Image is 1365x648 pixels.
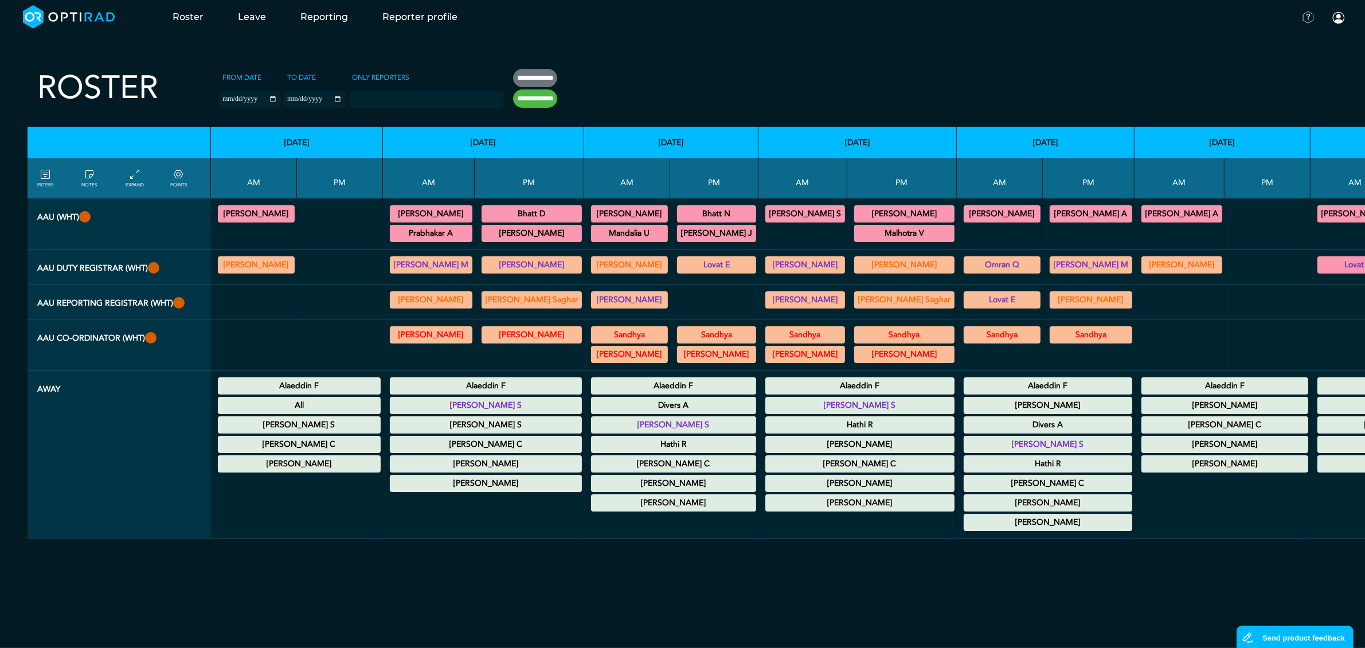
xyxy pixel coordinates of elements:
summary: Alaeddin F [767,379,953,393]
summary: [PERSON_NAME] [856,348,953,361]
summary: [PERSON_NAME] J [679,227,754,240]
div: AAU Co-ordinator 12:00 - 16:30 [854,326,955,343]
summary: Prabhakar A [392,227,471,240]
div: Exact role to be defined 13:30 - 18:30 [1050,256,1132,274]
a: collapse/expand expected points [170,168,187,189]
div: CT Trauma & Urgent/MRI Trauma & Urgent 13:30 - 18:30 [677,225,756,242]
summary: [PERSON_NAME] [1143,457,1307,471]
div: Annual Leave 00:00 - 23:59 [765,436,955,453]
div: Annual Leave 00:00 - 23:59 [765,397,955,414]
th: Away [28,370,211,538]
summary: Sandhya [767,328,843,342]
summary: [PERSON_NAME] [392,293,471,307]
div: Reporting Reg 08:30 - 13:30 [964,291,1041,309]
th: [DATE] [957,127,1135,158]
div: Annual Leave 00:00 - 23:59 [1141,377,1308,395]
div: Annual Leave 00:00 - 23:59 [1141,397,1308,414]
summary: [PERSON_NAME] [593,496,754,510]
div: CT Trauma & Urgent/MRI Trauma & Urgent/General US 08:30 - 15:30 [1141,205,1222,222]
summary: Malhotra V [856,227,953,240]
summary: Sandhya [856,328,953,342]
div: Annual Leave 00:00 - 23:59 [591,397,756,414]
div: Various levels of experience 08:30 - 13:30 [390,256,472,274]
div: Annual Leave 00:00 - 23:59 [218,416,381,434]
th: [DATE] [211,127,383,158]
div: Reporting Reg 08:30 - 13:30 [591,291,668,309]
div: Annual Leave 00:00 - 23:59 [390,377,582,395]
th: AM [957,158,1043,198]
div: Annual Leave 00:00 - 23:59 [765,416,955,434]
summary: [PERSON_NAME] [392,328,471,342]
summary: [PERSON_NAME] S [593,418,754,432]
div: Other Leave 00:00 - 23:59 [765,494,955,512]
summary: Sandhya [593,328,666,342]
summary: [PERSON_NAME] [856,207,953,221]
div: w 08:30 - 15:30 [1141,256,1222,274]
summary: [PERSON_NAME] [965,496,1131,510]
div: CT Trauma & Urgent/MRI Trauma & Urgent 08:30 - 13:30 [765,205,845,222]
summary: [PERSON_NAME] C [767,457,953,471]
div: Annual Leave 00:00 - 23:59 [765,377,955,395]
summary: [PERSON_NAME] S [392,418,580,432]
summary: [PERSON_NAME] [220,457,379,471]
summary: All [220,399,379,412]
div: Maternity Leave 00:00 - 23:59 [765,455,955,473]
div: AAU Co-ordinator 12:00 - 16:30 [677,326,756,343]
div: Annual Leave 00:00 - 23:59 [591,475,756,492]
img: brand-opti-rad-logos-blue-and-white-d2f68631ba2948856bd03f2d395fb146ddc8fb01b4b6e9315ea85fa773367... [23,5,115,29]
th: [DATE] [584,127,758,158]
summary: [PERSON_NAME] S [767,399,953,412]
summary: [PERSON_NAME] [593,258,666,272]
th: PM [297,158,383,198]
summary: [PERSON_NAME] [767,348,843,361]
summary: [PERSON_NAME] [856,258,953,272]
div: AAU Co-ordinator 09:00 - 12:00 [390,326,472,343]
summary: [PERSON_NAME] [392,207,471,221]
div: Annual Leave 00:00 - 23:59 [964,455,1132,473]
div: CT Trauma & Urgent/MRI Trauma & Urgent 13:30 - 18:30 [854,225,955,242]
div: AAU Co-ordinator 12:00 - 16:30 [1050,326,1132,343]
div: Maternity Leave 00:00 - 23:59 [964,475,1132,492]
div: Annual Leave 00:00 - 23:59 [964,436,1132,453]
summary: [PERSON_NAME] [483,328,580,342]
label: Only Reporters [349,69,413,86]
summary: [PERSON_NAME] [965,516,1131,529]
summary: [PERSON_NAME] [220,258,293,272]
summary: Alaeddin F [965,379,1131,393]
th: PM [1043,158,1135,198]
th: PM [847,158,957,198]
summary: [PERSON_NAME] C [220,438,379,451]
th: PM [475,158,584,198]
summary: [PERSON_NAME] [767,496,953,510]
div: Reporting reg 13:30 - 17:30 [854,291,955,309]
div: AAU Co-ordinator 09:00 - 12:00 [765,346,845,363]
div: Exact role to be defined 13:30 - 18:30 [482,256,582,274]
a: FILTERS [37,168,53,189]
summary: Hathi R [965,457,1131,471]
div: CT Trauma & Urgent/MRI Trauma & Urgent 13:30 - 18:30 [677,205,756,222]
th: PM [1225,158,1311,198]
div: AAU Co-ordinator 09:00 - 12:00 [591,326,668,343]
div: Annual Leave 00:00 - 23:59 [390,416,582,434]
summary: Bhatt N [679,207,754,221]
summary: [PERSON_NAME] [965,399,1131,412]
summary: Alaeddin F [392,379,580,393]
div: CT Trauma & Urgent/MRI Trauma & Urgent 13:30 - 18:30 [854,205,955,222]
th: AAU Duty Registrar (WHT) [28,249,211,284]
div: Annual Leave 00:00 - 23:59 [964,397,1132,414]
summary: [PERSON_NAME] S [392,399,580,412]
summary: [PERSON_NAME] C [1143,418,1307,432]
summary: Sandhya [1051,328,1131,342]
th: AM [211,158,297,198]
th: AM [758,158,847,198]
div: Exact role to be defined 13:30 - 18:30 [854,256,955,274]
div: Other Leave 00:00 - 23:59 [1141,455,1308,473]
summary: Alaeddin F [1143,379,1307,393]
summary: Lovat E [965,293,1039,307]
summary: [PERSON_NAME] C [593,457,754,471]
th: AAU Reporting Registrar (WHT) [28,284,211,319]
summary: Sandhya [679,328,754,342]
summary: [PERSON_NAME] [767,293,843,307]
summary: [PERSON_NAME] M [1051,258,1131,272]
summary: Lovat E [679,258,754,272]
